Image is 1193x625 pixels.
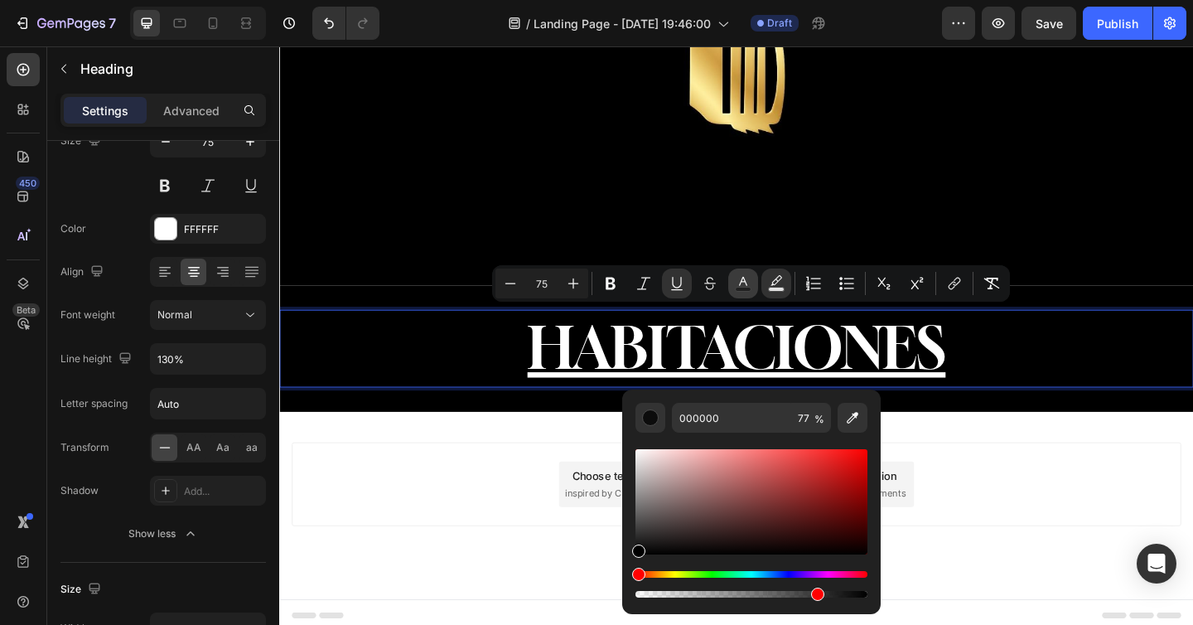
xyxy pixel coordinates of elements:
[60,348,135,371] div: Line height
[157,308,192,321] span: Normal
[150,300,266,330] button: Normal
[672,403,791,433] input: E.g FFFFFF
[60,261,107,283] div: Align
[319,458,419,476] div: Choose templates
[311,479,424,494] span: inspired by CRO experts
[60,440,109,455] div: Transform
[526,15,530,32] span: /
[12,303,40,317] div: Beta
[109,13,116,33] p: 7
[184,484,262,499] div: Add...
[1097,15,1138,32] div: Publish
[767,16,792,31] span: Draft
[7,7,123,40] button: 7
[635,571,867,578] div: Hue
[1083,7,1152,40] button: Publish
[534,15,711,32] span: Landing Page - [DATE] 19:46:00
[1022,7,1076,40] button: Save
[570,458,671,476] div: Add blank section
[558,479,681,494] span: then drag & drop elements
[151,344,265,374] input: Auto
[246,440,258,455] span: aa
[60,483,99,498] div: Shadow
[60,221,86,236] div: Color
[312,7,379,40] div: Undo/Redo
[16,177,40,190] div: 450
[216,440,229,455] span: Aa
[1036,17,1063,31] span: Save
[82,102,128,119] p: Settings
[814,410,824,429] span: %
[449,458,536,476] div: Generate layout
[60,396,128,411] div: Letter spacing
[279,46,1193,625] iframe: Design area
[60,130,104,153] div: Size
[186,440,201,455] span: AA
[151,389,265,419] input: Auto
[80,59,259,79] p: Heading
[458,422,537,439] span: Add section
[128,526,199,542] div: Show less
[492,265,1010,302] div: Editor contextual toolbar
[60,519,266,549] button: Show less
[60,579,104,601] div: Size
[184,222,262,237] div: FFFFFF
[163,102,220,119] p: Advanced
[60,308,115,322] div: Font weight
[1137,544,1176,584] div: Open Intercom Messenger
[447,479,535,494] span: from URL or image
